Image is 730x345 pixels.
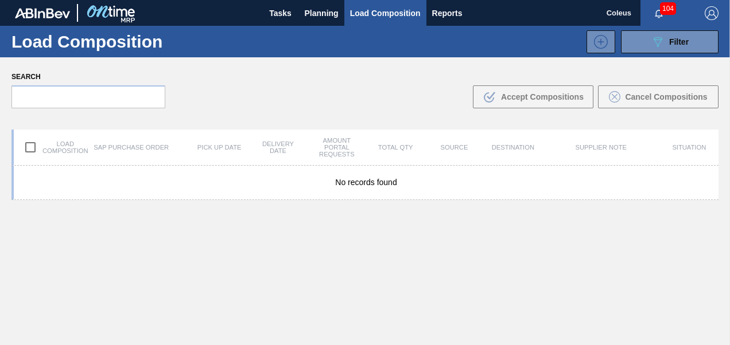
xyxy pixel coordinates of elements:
[366,144,425,151] div: Total Qty
[705,6,719,20] img: Logout
[15,8,70,18] img: TNhmsLtSVTkK8tSr43FrP2fwEKptu5GPRR3wAAAABJRU5ErkJggg==
[305,6,339,20] span: Planning
[660,2,676,15] span: 104
[669,37,689,46] span: Filter
[14,135,72,159] div: Load composition
[432,6,463,20] span: Reports
[190,144,248,151] div: Pick up Date
[640,5,677,21] button: Notifications
[621,30,719,53] button: Filter
[542,144,660,151] div: Supplier Note
[11,35,185,48] h1: Load Composition
[660,144,719,151] div: Situation
[335,178,397,187] span: No records found
[11,69,165,85] label: Search
[72,144,190,151] div: SAP Purchase Order
[425,144,483,151] div: Source
[268,6,293,20] span: Tasks
[308,137,366,158] div: Amount Portal Requests
[473,85,593,108] button: Accept Compositions
[598,85,719,108] button: Cancel Compositions
[350,6,421,20] span: Load Composition
[625,92,707,101] span: Cancel Compositions
[248,140,307,154] div: Delivery Date
[581,30,615,53] div: New Load Composition
[484,144,542,151] div: Destination
[501,92,584,101] span: Accept Compositions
